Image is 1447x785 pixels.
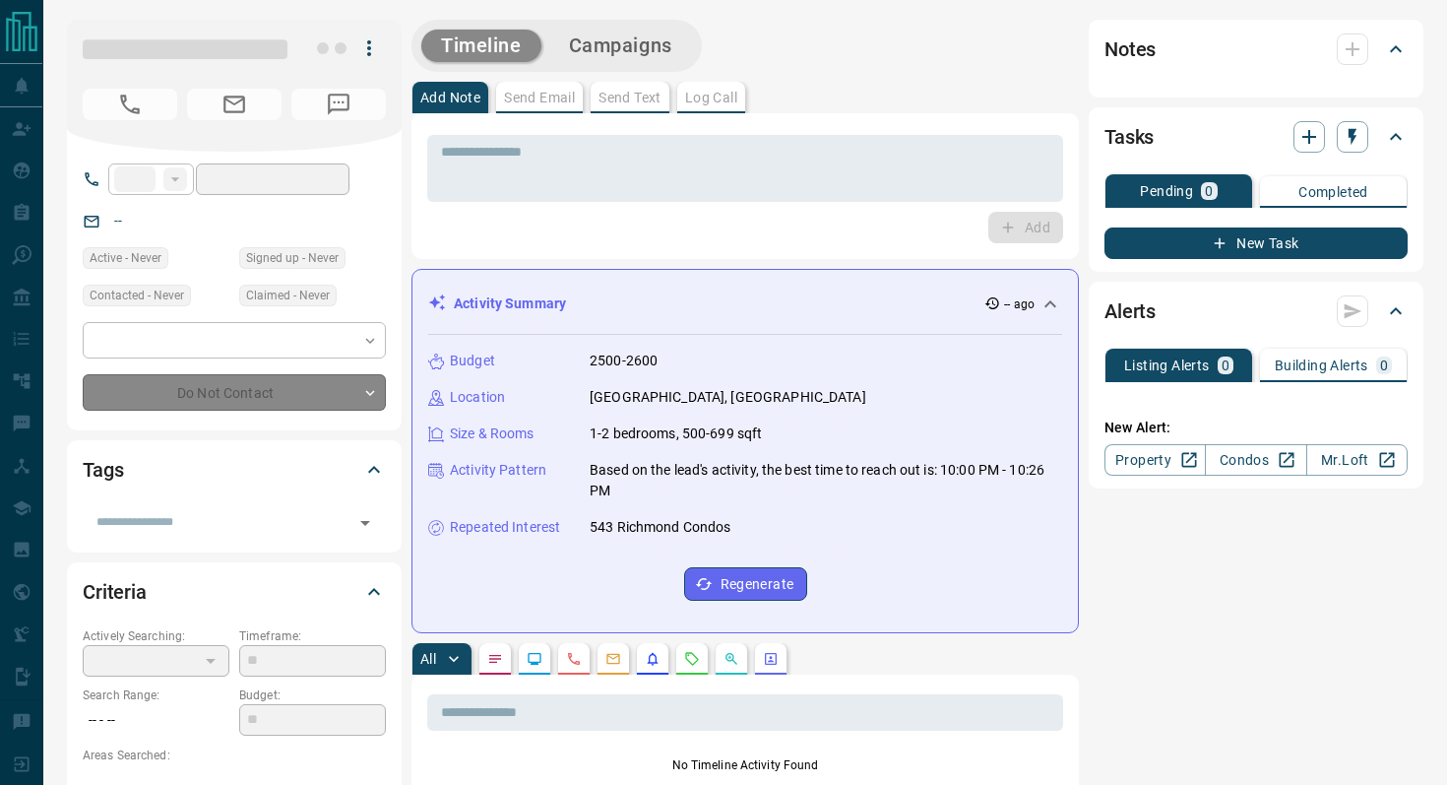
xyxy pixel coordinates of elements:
p: Add Note [420,91,480,104]
span: No Email [187,89,282,120]
p: 0 [1222,359,1229,372]
p: Size & Rooms [450,424,535,444]
p: Listing Alerts [1124,359,1210,372]
p: Areas Searched: [83,747,386,764]
p: Pending [1140,184,1193,198]
div: Tasks [1104,113,1408,161]
div: Tags [83,446,386,493]
h2: Tags [83,454,123,486]
a: Condos [1205,444,1306,476]
span: No Number [291,89,386,120]
p: 2500-2600 [590,351,658,371]
p: Based on the lead's activity, the best time to reach out is: 10:00 PM - 10:26 PM [590,460,1062,501]
button: Open [351,509,379,537]
div: Alerts [1104,288,1408,335]
p: [GEOGRAPHIC_DATA], [GEOGRAPHIC_DATA] [590,387,866,408]
p: -- ago [1004,295,1035,313]
span: Claimed - Never [246,286,330,305]
button: Regenerate [684,567,807,601]
p: 0 [1380,359,1388,372]
h2: Notes [1104,33,1156,65]
p: Completed [1298,185,1368,199]
p: 1-2 bedrooms, 500-699 sqft [590,424,762,444]
button: New Task [1104,228,1408,259]
p: Actively Searching: [83,627,229,645]
p: Activity Summary [454,294,566,314]
div: Notes [1104,26,1408,73]
svg: Opportunities [723,651,739,667]
p: -- - -- [83,704,229,737]
h2: Alerts [1104,295,1156,327]
p: 0 [1205,184,1213,198]
p: Timeframe: [239,627,386,645]
p: Repeated Interest [450,517,560,538]
p: All [420,652,436,666]
p: Activity Pattern [450,460,546,481]
a: Property [1104,444,1206,476]
button: Campaigns [549,30,692,62]
span: Contacted - Never [90,286,184,305]
p: New Alert: [1104,418,1408,438]
h2: Tasks [1104,121,1154,153]
p: 543 Richmond Condos [590,517,731,538]
svg: Calls [566,651,582,667]
svg: Listing Alerts [645,651,661,667]
svg: Emails [605,651,621,667]
p: Budget [450,351,495,371]
p: No Timeline Activity Found [427,756,1063,774]
div: Criteria [83,568,386,616]
span: No Number [83,89,177,120]
svg: Lead Browsing Activity [527,651,542,667]
svg: Agent Actions [763,651,779,667]
button: Timeline [421,30,541,62]
a: -- [114,213,122,229]
div: Activity Summary-- ago [428,286,1062,322]
svg: Requests [684,651,700,667]
span: Signed up - Never [246,248,339,268]
h2: Criteria [83,576,147,608]
p: Location [450,387,505,408]
p: Budget: [239,687,386,704]
p: Search Range: [83,687,229,704]
a: Mr.Loft [1306,444,1408,476]
p: Building Alerts [1275,359,1368,372]
div: Do Not Contact [83,374,386,411]
span: Active - Never [90,248,161,268]
svg: Notes [487,651,503,667]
